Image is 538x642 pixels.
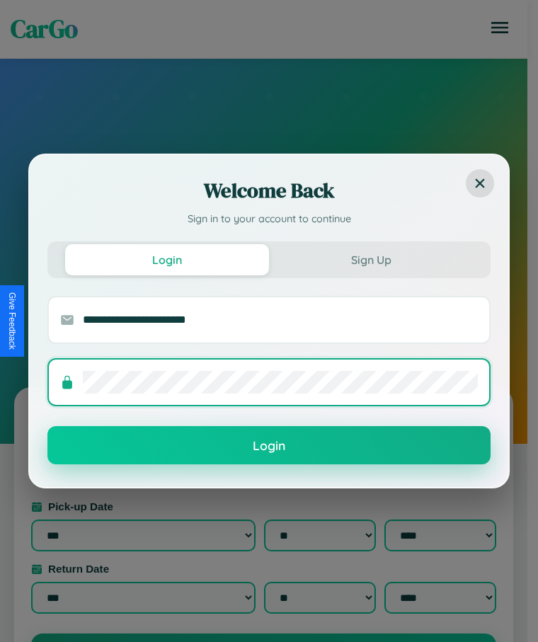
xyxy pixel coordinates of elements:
button: Login [65,244,269,275]
p: Sign in to your account to continue [47,212,491,227]
h2: Welcome Back [47,176,491,205]
div: Give Feedback [7,292,17,350]
button: Login [47,426,491,464]
button: Sign Up [269,244,473,275]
